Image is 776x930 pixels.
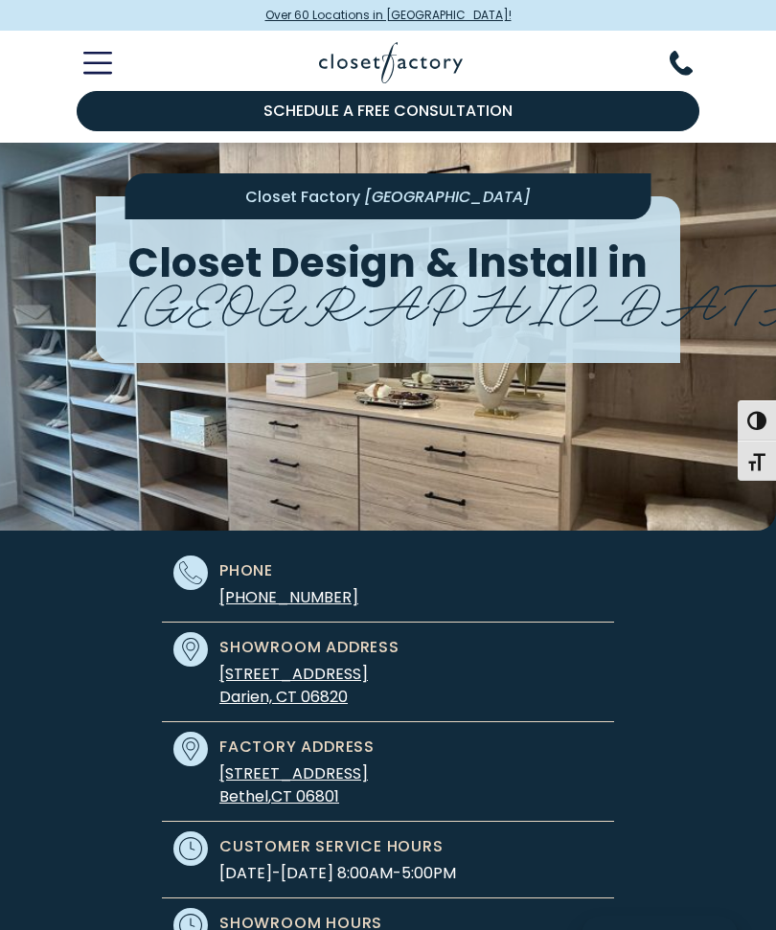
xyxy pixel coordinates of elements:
button: Toggle Font size [738,441,776,481]
span: Customer Service Hours [219,835,444,858]
span: 06801 [296,785,339,807]
span: Phone [219,559,273,582]
span: [DATE]-[DATE] 8:00AM-5:00PM [219,862,456,885]
span: Bethel [219,785,268,807]
span: & Install in [425,236,648,292]
span: Over 60 Locations in [GEOGRAPHIC_DATA]! [265,7,512,24]
span: Showroom Address [219,636,399,659]
span: Closet Factory [245,186,360,208]
img: Closet Factory Logo [319,42,463,83]
span: Factory Address [219,736,375,759]
span: [STREET_ADDRESS] [219,762,368,784]
a: [STREET_ADDRESS]Darien, CT 06820 [219,663,368,708]
a: Schedule a Free Consultation [77,91,699,131]
button: Phone Number [670,51,716,76]
a: [PHONE_NUMBER] [219,586,358,608]
button: Toggle Mobile Menu [60,52,112,75]
span: Closet Design [128,236,416,292]
a: [STREET_ADDRESS] Bethel,CT 06801 [219,762,368,807]
button: Toggle High Contrast [738,400,776,441]
span: [GEOGRAPHIC_DATA] [364,186,531,208]
span: CT [271,785,292,807]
